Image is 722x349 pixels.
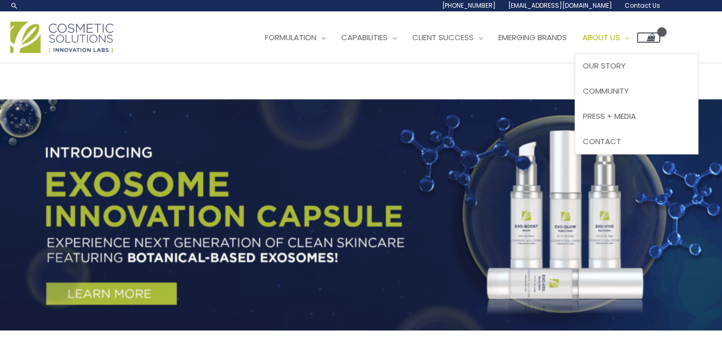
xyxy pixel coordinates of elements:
span: Contact Us [625,1,660,10]
span: Emerging Brands [498,32,567,43]
span: Capabilities [341,32,388,43]
span: Client Success [412,32,474,43]
span: Our Story [583,60,626,71]
a: Community [575,79,698,104]
a: Client Success [405,22,491,53]
a: About Us [575,22,637,53]
a: Contact [575,129,698,154]
a: Capabilities [333,22,405,53]
span: Community [583,85,629,96]
span: Contact [583,136,621,147]
a: View Shopping Cart, empty [637,32,660,43]
a: Press + Media [575,103,698,129]
span: Formulation [265,32,316,43]
nav: Site Navigation [249,22,660,53]
a: Search icon link [10,2,19,10]
span: Press + Media [583,111,636,121]
span: [EMAIL_ADDRESS][DOMAIN_NAME] [508,1,612,10]
img: Cosmetic Solutions Logo [10,22,113,53]
span: About Us [582,32,620,43]
span: [PHONE_NUMBER] [442,1,496,10]
a: Formulation [257,22,333,53]
a: Our Story [575,54,698,79]
a: Emerging Brands [491,22,575,53]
